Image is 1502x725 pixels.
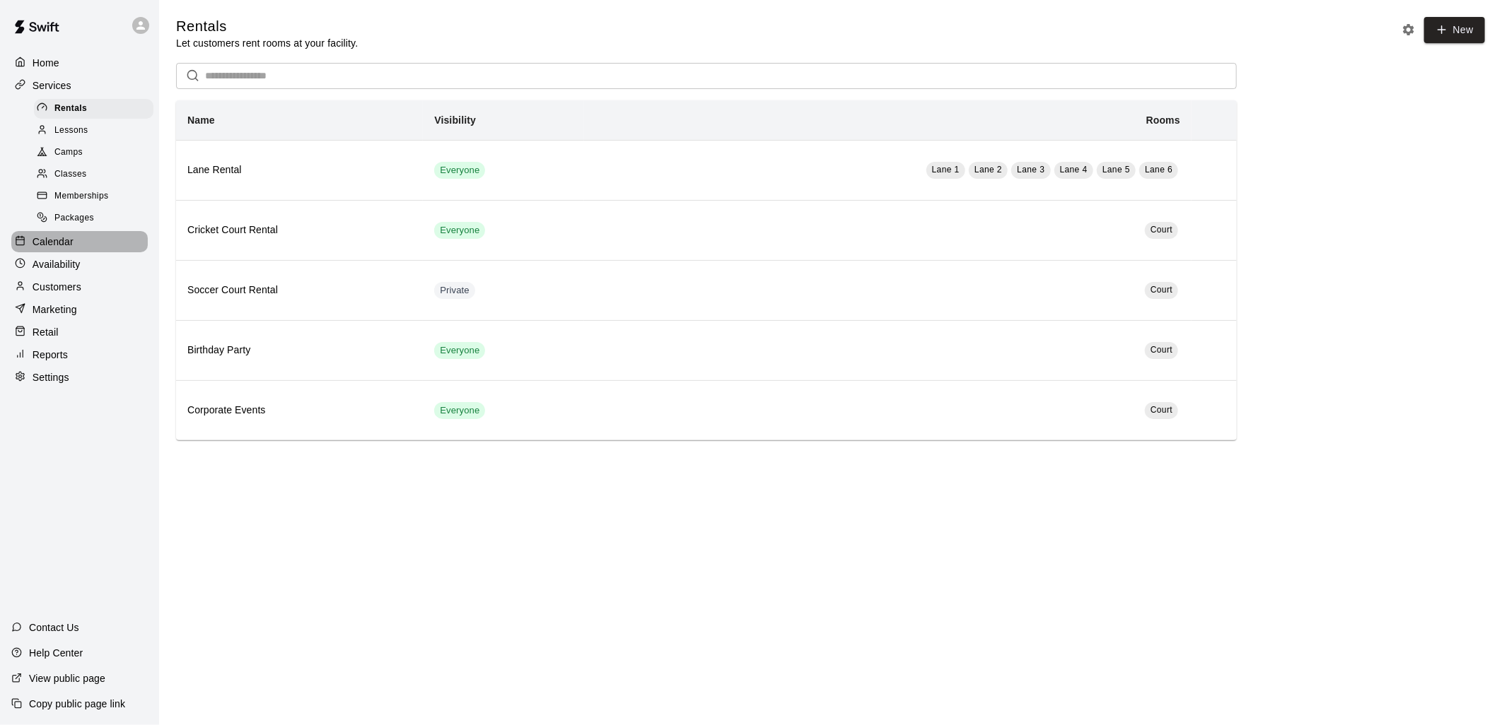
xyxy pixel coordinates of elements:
[187,163,412,178] h6: Lane Rental
[1102,165,1130,175] span: Lane 5
[176,100,1237,440] table: simple table
[434,162,485,179] div: This service is visible to all of your customers
[34,119,159,141] a: Lessons
[187,403,412,418] h6: Corporate Events
[11,254,148,275] a: Availability
[434,404,485,418] span: Everyone
[33,302,77,317] p: Marketing
[1151,225,1172,235] span: Court
[434,164,485,177] span: Everyone
[34,98,159,119] a: Rentals
[434,284,475,297] span: Private
[33,370,69,384] p: Settings
[434,222,485,239] div: This service is visible to all of your customers
[33,56,59,70] p: Home
[54,189,108,204] span: Memberships
[34,208,153,228] div: Packages
[29,646,83,660] p: Help Center
[1146,114,1180,126] b: Rooms
[176,36,358,50] p: Let customers rent rooms at your facility.
[974,165,1002,175] span: Lane 2
[33,257,81,271] p: Availability
[434,114,476,126] b: Visibility
[11,367,148,388] a: Settings
[29,697,125,711] p: Copy public page link
[1151,285,1172,295] span: Court
[33,280,81,294] p: Customers
[54,211,94,225] span: Packages
[34,143,153,163] div: Camps
[33,235,74,249] p: Calendar
[434,344,485,358] span: Everyone
[187,114,215,126] b: Name
[11,322,148,343] a: Retail
[176,17,358,36] h5: Rentals
[11,344,148,365] a: Reports
[11,75,148,96] a: Services
[187,223,412,238] h6: Cricket Court Rental
[1145,165,1172,175] span: Lane 6
[187,283,412,298] h6: Soccer Court Rental
[11,52,148,73] a: Home
[34,187,153,206] div: Memberships
[932,165,960,175] span: Lane 1
[1424,17,1485,43] a: New
[29,620,79,635] p: Contact Us
[434,224,485,237] span: Everyone
[54,167,86,182] span: Classes
[33,348,68,362] p: Reports
[54,124,88,138] span: Lessons
[1151,345,1172,355] span: Court
[34,186,159,208] a: Memberships
[1398,19,1419,40] button: Rental settings
[434,402,485,419] div: This service is visible to all of your customers
[11,231,148,252] a: Calendar
[34,99,153,119] div: Rentals
[54,102,87,116] span: Rentals
[34,208,159,230] a: Packages
[434,282,475,299] div: This service is hidden, and can only be accessed via a direct link
[34,165,153,184] div: Classes
[33,78,71,93] p: Services
[34,121,153,141] div: Lessons
[11,276,148,297] a: Customers
[54,146,83,160] span: Camps
[33,325,59,339] p: Retail
[34,164,159,186] a: Classes
[187,343,412,358] h6: Birthday Party
[434,342,485,359] div: This service is visible to all of your customers
[29,671,105,685] p: View public page
[1060,165,1088,175] span: Lane 4
[34,142,159,164] a: Camps
[1017,165,1044,175] span: Lane 3
[1151,405,1172,415] span: Court
[11,299,148,320] a: Marketing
